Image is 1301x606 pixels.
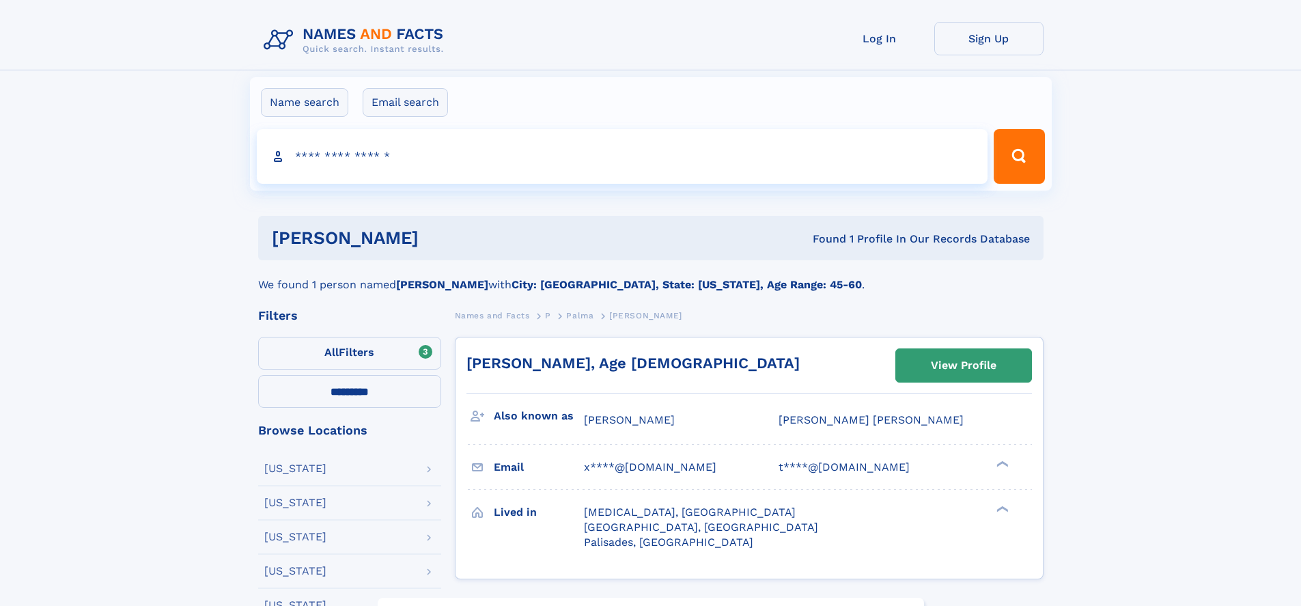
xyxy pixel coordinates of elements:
div: We found 1 person named with . [258,260,1044,293]
span: [MEDICAL_DATA], [GEOGRAPHIC_DATA] [584,506,796,519]
div: ❯ [993,460,1009,469]
a: View Profile [896,349,1031,382]
div: [US_STATE] [264,566,326,577]
button: Search Button [994,129,1044,184]
div: Filters [258,309,441,322]
a: Log In [825,22,934,55]
a: Sign Up [934,22,1044,55]
div: [US_STATE] [264,532,326,542]
div: ❯ [993,504,1009,513]
b: [PERSON_NAME] [396,278,488,291]
label: Email search [363,88,448,117]
h3: Lived in [494,501,584,524]
a: [PERSON_NAME], Age [DEMOGRAPHIC_DATA] [466,355,800,372]
a: P [545,307,551,324]
div: Browse Locations [258,424,441,437]
label: Name search [261,88,348,117]
div: [US_STATE] [264,463,326,474]
span: [GEOGRAPHIC_DATA], [GEOGRAPHIC_DATA] [584,521,818,534]
b: City: [GEOGRAPHIC_DATA], State: [US_STATE], Age Range: 45-60 [512,278,862,291]
img: Logo Names and Facts [258,22,455,59]
span: All [324,346,339,359]
span: [PERSON_NAME] [584,413,675,426]
a: Names and Facts [455,307,530,324]
a: Palma [566,307,593,324]
span: [PERSON_NAME] [609,311,682,320]
span: Palisades, [GEOGRAPHIC_DATA] [584,536,753,549]
span: P [545,311,551,320]
span: Palma [566,311,593,320]
div: View Profile [931,350,996,381]
h1: [PERSON_NAME] [272,230,616,247]
h3: Email [494,456,584,479]
label: Filters [258,337,441,370]
input: search input [257,129,988,184]
div: [US_STATE] [264,497,326,508]
h3: Also known as [494,404,584,428]
div: Found 1 Profile In Our Records Database [615,232,1030,247]
span: [PERSON_NAME] [PERSON_NAME] [779,413,964,426]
